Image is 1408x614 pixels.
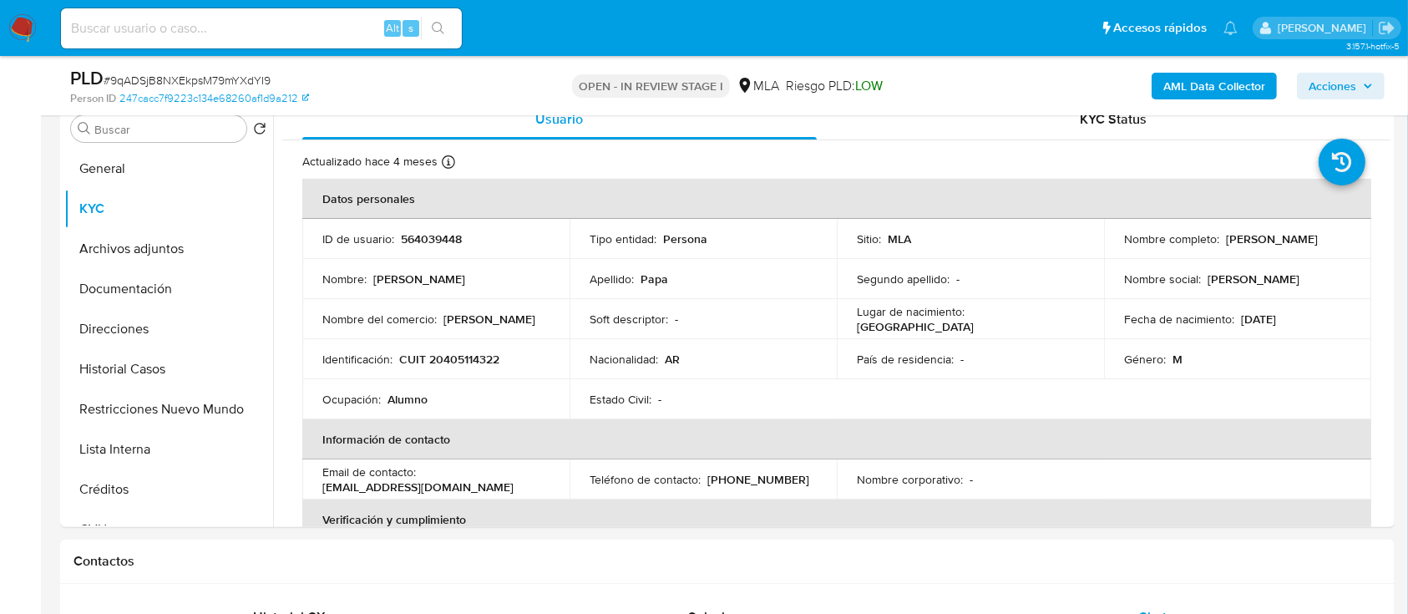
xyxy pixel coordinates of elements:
p: - [960,352,964,367]
th: Datos personales [302,179,1371,219]
button: Volver al orden por defecto [253,122,266,140]
p: Papa [641,271,668,287]
span: KYC Status [1080,109,1147,129]
p: Identificación : [322,352,393,367]
span: Accesos rápidos [1113,19,1207,37]
p: Apellido : [590,271,634,287]
p: 564039448 [401,231,462,246]
p: [GEOGRAPHIC_DATA] [857,319,974,334]
span: Riesgo PLD: [786,77,883,95]
button: Créditos [64,469,273,510]
p: Ocupación : [322,392,381,407]
a: Salir [1378,19,1395,37]
div: MLA [737,77,779,95]
p: [PERSON_NAME] [1226,231,1318,246]
th: Verificación y cumplimiento [302,500,1371,540]
button: Documentación [64,269,273,309]
p: OPEN - IN REVIEW STAGE I [572,74,730,98]
th: Información de contacto [302,419,1371,459]
p: - [970,472,973,487]
p: Nacionalidad : [590,352,658,367]
button: General [64,149,273,189]
span: Alt [386,20,399,36]
p: Alumno [387,392,428,407]
span: Acciones [1309,73,1356,99]
button: Buscar [78,122,91,135]
p: Soft descriptor : [590,312,668,327]
p: País de residencia : [857,352,954,367]
p: Tipo entidad : [590,231,656,246]
p: Fecha de nacimiento : [1124,312,1234,327]
p: Lugar de nacimiento : [857,304,965,319]
span: Usuario [535,109,583,129]
b: AML Data Collector [1163,73,1265,99]
button: Historial Casos [64,349,273,389]
button: KYC [64,189,273,229]
input: Buscar usuario o caso... [61,18,462,39]
p: CUIT 20405114322 [399,352,499,367]
p: AR [665,352,680,367]
p: - [675,312,678,327]
p: [PERSON_NAME] [443,312,535,327]
p: Segundo apellido : [857,271,950,287]
h1: Contactos [73,553,1381,570]
p: Nombre social : [1124,271,1201,287]
p: Sitio : [857,231,881,246]
b: Person ID [70,91,116,106]
p: Nombre completo : [1124,231,1219,246]
p: MLA [888,231,911,246]
button: search-icon [421,17,455,40]
p: [DATE] [1241,312,1276,327]
b: PLD [70,64,104,91]
p: Persona [663,231,707,246]
a: 247cacc7f9223c134e68260af1d9a212 [119,91,309,106]
p: Email de contacto : [322,464,416,480]
p: - [658,392,661,407]
p: Actualizado hace 4 meses [302,154,438,170]
p: [EMAIL_ADDRESS][DOMAIN_NAME] [322,480,514,495]
p: marielabelen.cragno@mercadolibre.com [1278,20,1372,36]
span: 3.157.1-hotfix-5 [1346,39,1400,53]
p: - [956,271,960,287]
button: Direcciones [64,309,273,349]
span: LOW [855,76,883,95]
p: [PHONE_NUMBER] [707,472,809,487]
p: Teléfono de contacto : [590,472,701,487]
p: Nombre corporativo : [857,472,963,487]
p: Estado Civil : [590,392,651,407]
button: CVU [64,510,273,550]
p: Nombre del comercio : [322,312,437,327]
p: [PERSON_NAME] [1208,271,1299,287]
a: Notificaciones [1223,21,1238,35]
span: s [408,20,413,36]
button: Lista Interna [64,429,273,469]
button: Archivos adjuntos [64,229,273,269]
input: Buscar [94,122,240,137]
button: Acciones [1297,73,1385,99]
button: Restricciones Nuevo Mundo [64,389,273,429]
p: [PERSON_NAME] [373,271,465,287]
p: M [1172,352,1183,367]
button: AML Data Collector [1152,73,1277,99]
p: ID de usuario : [322,231,394,246]
p: Género : [1124,352,1166,367]
p: Nombre : [322,271,367,287]
span: # 9qADSjB8NXEkpsM79mYXdYI9 [104,72,271,89]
